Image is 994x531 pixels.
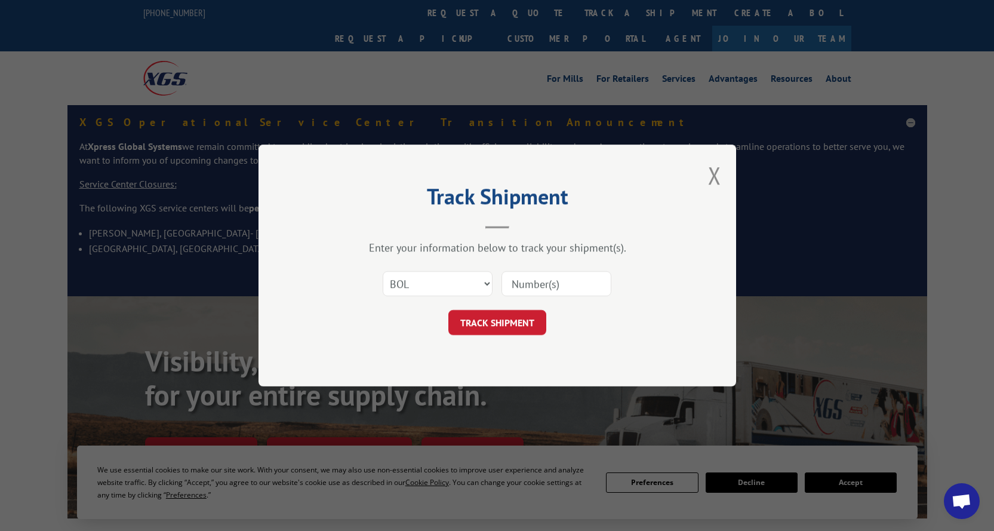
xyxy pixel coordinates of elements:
a: Open chat [944,483,980,519]
input: Number(s) [501,271,611,296]
button: TRACK SHIPMENT [448,310,546,335]
div: Enter your information below to track your shipment(s). [318,241,676,254]
h2: Track Shipment [318,188,676,211]
button: Close modal [708,159,721,191]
